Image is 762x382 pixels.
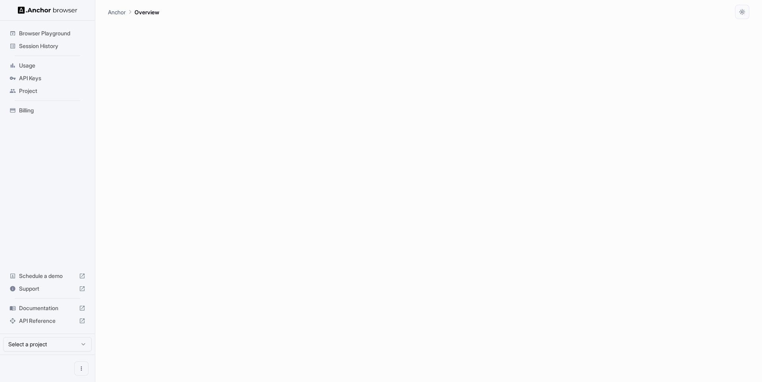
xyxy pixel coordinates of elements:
span: Project [19,87,85,95]
span: Schedule a demo [19,272,76,280]
span: Documentation [19,304,76,312]
span: API Reference [19,317,76,325]
div: Support [6,282,89,295]
div: Browser Playground [6,27,89,40]
span: Support [19,285,76,293]
div: Documentation [6,302,89,314]
span: Session History [19,42,85,50]
p: Anchor [108,8,126,16]
div: API Keys [6,72,89,85]
div: Project [6,85,89,97]
button: Open menu [74,361,89,376]
img: Anchor Logo [18,6,77,14]
div: Session History [6,40,89,52]
span: Usage [19,62,85,69]
div: Usage [6,59,89,72]
span: Browser Playground [19,29,85,37]
div: API Reference [6,314,89,327]
nav: breadcrumb [108,8,159,16]
div: Billing [6,104,89,117]
p: Overview [135,8,159,16]
div: Schedule a demo [6,270,89,282]
span: Billing [19,106,85,114]
span: API Keys [19,74,85,82]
